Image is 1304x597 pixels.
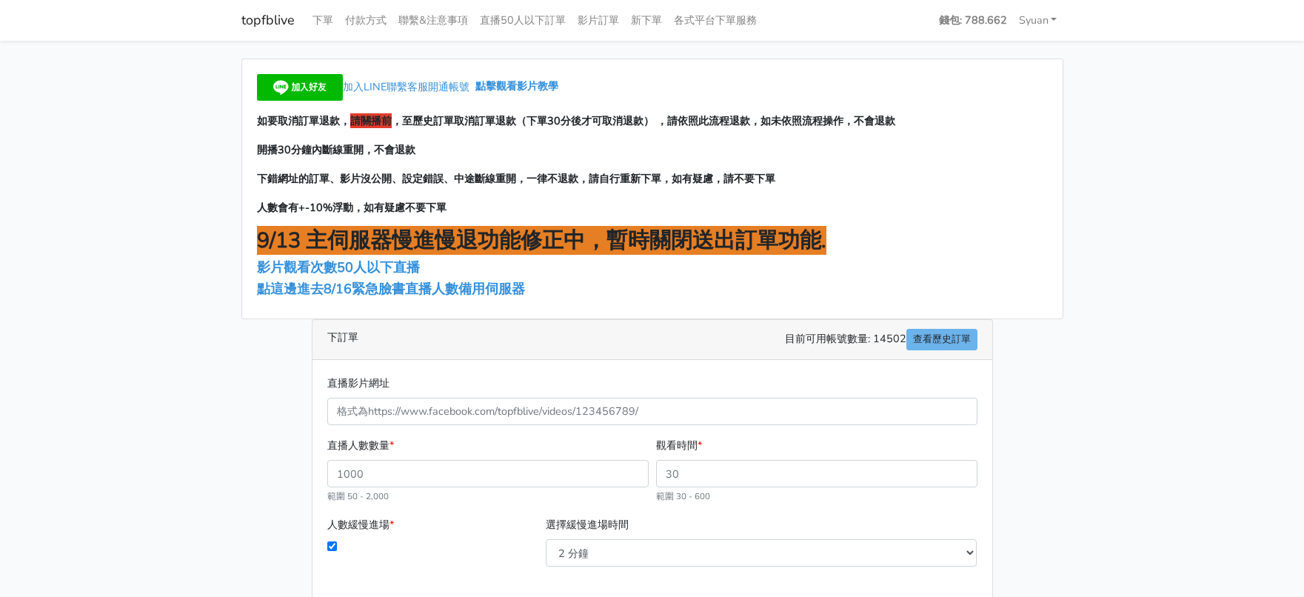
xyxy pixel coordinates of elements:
a: 影片觀看次數 [257,259,337,276]
span: 請關播前 [350,113,392,128]
span: 9/13 主伺服器慢進慢退功能修正中，暫時關閉送出訂單功能. [257,226,826,255]
a: 查看歷史訂單 [906,329,977,350]
span: 目前可用帳號數量: 14502 [785,329,977,350]
label: 人數緩慢進場 [327,516,394,533]
span: 開播30分鐘內斷線重開，不會退款 [257,142,415,157]
a: 新下單 [625,6,668,35]
a: 直播50人以下訂單 [474,6,572,35]
a: 付款方式 [339,6,392,35]
small: 範圍 30 - 600 [656,490,710,502]
img: 加入好友 [257,74,343,101]
label: 觀看時間 [656,437,702,454]
span: 人數會有+-10%浮動，如有疑慮不要下單 [257,200,447,215]
small: 範圍 50 - 2,000 [327,490,389,502]
a: 點擊觀看影片教學 [475,79,558,94]
a: 聯繫&注意事項 [392,6,474,35]
span: 加入LINE聯繫客服開通帳號 [343,79,469,94]
a: 下單 [307,6,339,35]
input: 格式為https://www.facebook.com/topfblive/videos/123456789/ [327,398,977,425]
a: 50人以下直播 [337,259,424,276]
a: topfblive [241,6,295,35]
span: ，至歷史訂單取消訂單退款（下單30分後才可取消退款） ，請依照此流程退款，如未依照流程操作，不會退款 [392,113,895,128]
a: 加入LINE聯繫客服開通帳號 [257,79,475,94]
label: 選擇緩慢進場時間 [546,516,629,533]
input: 1000 [327,460,649,487]
input: 30 [656,460,977,487]
span: 如要取消訂單退款， [257,113,350,128]
a: Syuan [1013,6,1063,35]
label: 直播人數數量 [327,437,394,454]
strong: 錢包: 788.662 [939,13,1007,27]
a: 各式平台下單服務 [668,6,763,35]
div: 下訂單 [312,320,992,360]
span: 50人以下直播 [337,259,420,276]
a: 點這邊進去8/16緊急臉書直播人數備用伺服器 [257,280,525,298]
span: 下錯網址的訂單、影片沒公開、設定錯誤、中途斷線重開，一律不退款，請自行重新下單，如有疑慮，請不要下單 [257,171,775,186]
a: 影片訂單 [572,6,625,35]
label: 直播影片網址 [327,375,389,392]
a: 錢包: 788.662 [933,6,1013,35]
